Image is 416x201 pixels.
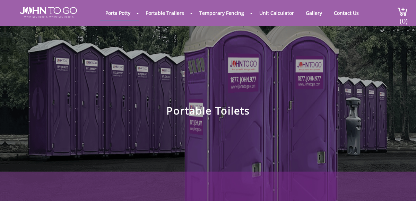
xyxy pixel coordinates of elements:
a: Contact Us [329,6,364,20]
a: Portable Trailers [140,6,189,20]
a: Porta Potty [100,6,136,20]
img: cart a [397,7,408,16]
span: (0) [400,11,408,26]
a: Temporary Fencing [194,6,249,20]
a: Gallery [301,6,327,20]
img: JOHN to go [20,7,77,18]
a: Unit Calculator [254,6,299,20]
